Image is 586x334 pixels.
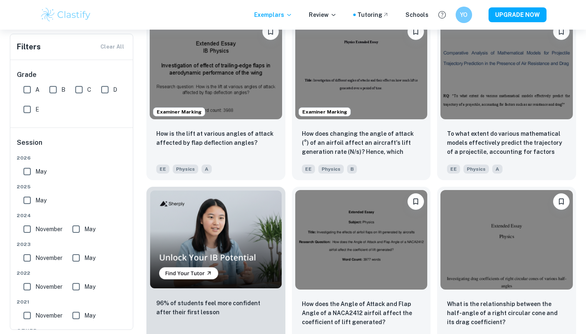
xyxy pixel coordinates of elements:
[17,138,127,154] h6: Session
[156,165,169,174] span: EE
[202,165,212,174] span: A
[87,85,91,94] span: C
[150,20,282,119] img: Physics EE example thumbnail: How is the lift at various angles of att
[84,282,95,291] span: May
[17,212,127,219] span: 2024
[309,10,337,19] p: Review
[447,129,566,157] p: To what extent do various mathematical models effectively predict the trajectory of a projectile,...
[357,10,389,19] a: Tutoring
[35,225,63,234] span: November
[254,10,292,19] p: Exemplars
[173,165,198,174] span: Physics
[113,85,117,94] span: D
[292,17,431,180] a: Examiner MarkingBookmarkHow does changing the angle of attack (°) of an airfoil affect an aircraf...
[463,165,489,174] span: Physics
[35,85,39,94] span: A
[262,23,279,40] button: Bookmark
[17,154,127,162] span: 2026
[553,193,570,210] button: Bookmark
[302,299,421,327] p: How does the Angle of Attack and Flap Angle of a NACA2412 airfoil affect the coefficient of lift ...
[437,17,576,180] a: BookmarkTo what extent do various mathematical models effectively predict the trajectory of a pro...
[17,183,127,190] span: 2025
[440,20,573,119] img: Physics EE example thumbnail: To what extent do various mathematical m
[156,129,276,147] p: How is the lift at various angles of attack affected by flap deflection angles?
[61,85,65,94] span: B
[150,190,282,288] img: Thumbnail
[153,108,205,116] span: Examiner Marking
[35,196,46,205] span: May
[17,241,127,248] span: 2023
[459,10,468,19] h6: YO
[318,165,344,174] span: Physics
[492,165,503,174] span: A
[405,10,428,19] a: Schools
[347,165,357,174] span: B
[40,7,92,23] img: Clastify logo
[435,8,449,22] button: Help and Feedback
[295,20,428,119] img: Physics EE example thumbnail: How does changing the angle of attack (°
[553,23,570,40] button: Bookmark
[295,190,428,289] img: Physics EE example thumbnail: How does the Angle of Attack and Flap An
[156,299,276,317] p: 96% of students feel more confident after their first lesson
[84,311,95,320] span: May
[408,193,424,210] button: Bookmark
[17,41,41,53] h6: Filters
[456,7,472,23] button: YO
[302,165,315,174] span: EE
[35,282,63,291] span: November
[299,108,350,116] span: Examiner Marking
[146,17,285,180] a: Examiner MarkingBookmarkHow is the lift at various angles of attack affected by flap deflection a...
[84,253,95,262] span: May
[35,253,63,262] span: November
[447,165,460,174] span: EE
[302,129,421,157] p: How does changing the angle of attack (°) of an airfoil affect an aircraft's lift generation rate...
[17,269,127,277] span: 2022
[35,167,46,176] span: May
[408,23,424,40] button: Bookmark
[489,7,547,22] button: UPGRADE NOW
[447,299,566,327] p: What is the relationship between the half-angle of a right circular cone and its drag coefficient?
[35,311,63,320] span: November
[35,105,39,114] span: E
[17,298,127,306] span: 2021
[17,70,127,80] h6: Grade
[440,190,573,289] img: Physics EE example thumbnail: What is the relationship between the hal
[84,225,95,234] span: May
